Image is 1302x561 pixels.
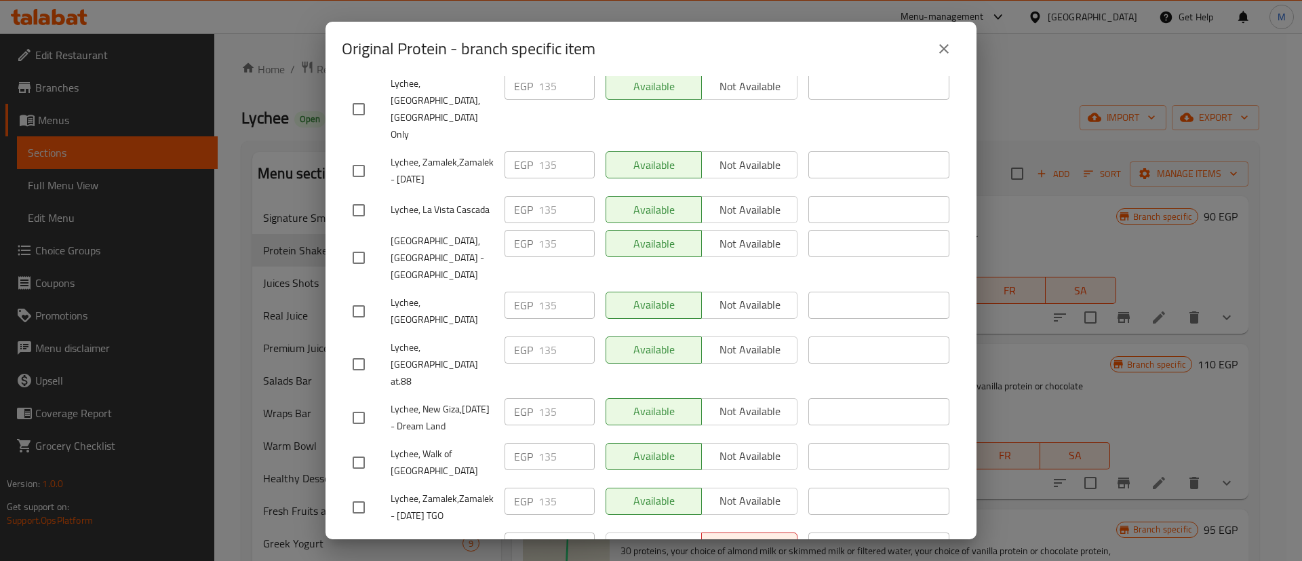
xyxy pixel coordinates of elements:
span: Lychee, Ard El Golf [391,538,494,555]
p: EGP [514,342,533,358]
p: EGP [514,235,533,252]
input: Please enter price [538,488,595,515]
h2: Original Protein - branch specific item [342,38,595,60]
span: Lychee, Zamalek,Zamalek - [DATE] TGO [391,490,494,524]
input: Please enter price [538,196,595,223]
p: EGP [514,201,533,218]
input: Please enter price [538,533,595,560]
span: [GEOGRAPHIC_DATA], [GEOGRAPHIC_DATA] - [GEOGRAPHIC_DATA] [391,233,494,284]
p: EGP [514,448,533,465]
p: EGP [514,157,533,173]
span: Lychee, New Giza,[DATE] - Dream Land [391,401,494,435]
p: EGP [514,78,533,94]
span: Lychee, Walk of [GEOGRAPHIC_DATA] [391,446,494,480]
input: Please enter price [538,230,595,257]
button: close [928,33,960,65]
input: Please enter price [538,292,595,319]
span: Lychee, [GEOGRAPHIC_DATA] at.88 [391,339,494,390]
input: Please enter price [538,398,595,425]
span: Lychee, [GEOGRAPHIC_DATA],[GEOGRAPHIC_DATA] Only [391,75,494,143]
span: Lychee, [GEOGRAPHIC_DATA] [391,294,494,328]
input: Please enter price [538,151,595,178]
span: Lychee, La Vista Cascada [391,201,494,218]
span: Lychee, Zamalek,Zamalek - [DATE] [391,154,494,188]
p: EGP [514,404,533,420]
p: EGP [514,538,533,554]
p: EGP [514,493,533,509]
input: Please enter price [538,73,595,100]
input: Please enter price [538,336,595,364]
input: Please enter price [538,443,595,470]
p: EGP [514,297,533,313]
